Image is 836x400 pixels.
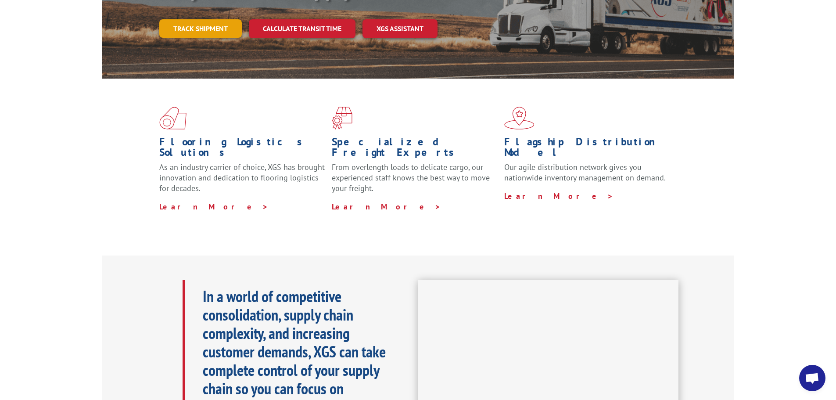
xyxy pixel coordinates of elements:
[159,19,242,38] a: Track shipment
[332,107,352,130] img: xgs-icon-focused-on-flooring-red
[159,162,325,193] span: As an industry carrier of choice, XGS has brought innovation and dedication to flooring logistics...
[332,137,498,162] h1: Specialized Freight Experts
[159,137,325,162] h1: Flooring Logistics Solutions
[504,162,666,183] span: Our agile distribution network gives you nationwide inventory management on demand.
[504,137,670,162] h1: Flagship Distribution Model
[504,107,535,130] img: xgs-icon-flagship-distribution-model-red
[799,365,825,391] div: Open chat
[159,107,187,130] img: xgs-icon-total-supply-chain-intelligence-red
[362,19,438,38] a: XGS ASSISTANT
[332,162,498,201] p: From overlength loads to delicate cargo, our experienced staff knows the best way to move your fr...
[249,19,355,38] a: Calculate transit time
[159,202,269,212] a: Learn More >
[332,202,441,212] a: Learn More >
[504,191,614,201] a: Learn More >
